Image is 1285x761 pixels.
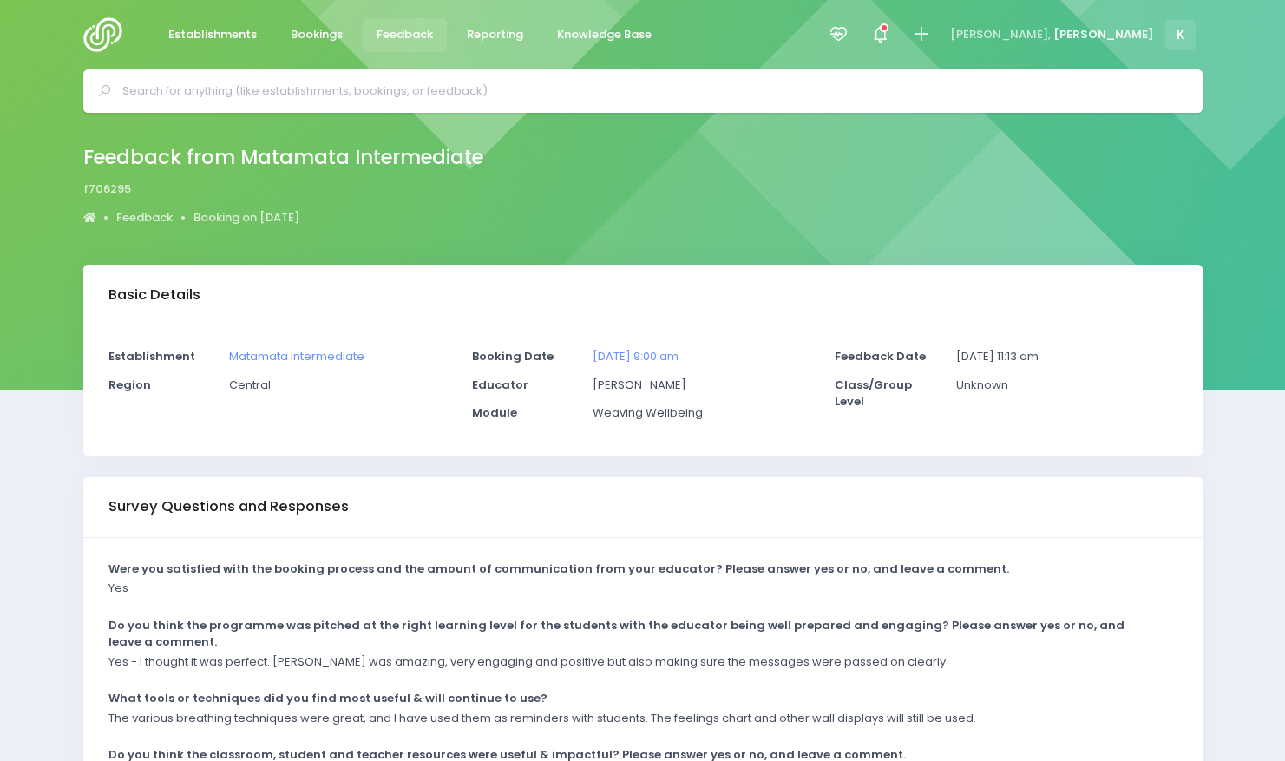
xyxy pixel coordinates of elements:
h3: Basic Details [108,286,200,304]
span: Feedback [377,26,433,43]
span: K [1165,20,1196,50]
span: [PERSON_NAME] [1053,26,1154,43]
strong: Educator [472,377,528,393]
a: Booking on [DATE] [193,209,299,226]
h3: Survey Questions and Responses [108,498,349,515]
p: Yes [108,580,128,597]
p: Yes - I thought it was perfect. [PERSON_NAME] was amazing, very engaging and positive but also ma... [108,653,946,671]
span: Bookings [291,26,343,43]
a: Matamata Intermediate [229,348,364,364]
span: [PERSON_NAME], [950,26,1051,43]
strong: Class/Group Level [835,377,912,410]
p: [DATE] 11:13 am [956,348,1177,365]
a: Establishments [154,18,272,52]
div: Central [219,377,461,405]
p: [PERSON_NAME] [593,377,813,394]
strong: What tools or techniques did you find most useful & will continue to use? [108,690,547,706]
span: Knowledge Base [557,26,652,43]
p: Weaving Wellbeing [593,404,813,422]
strong: Establishment [108,348,195,364]
a: Bookings [277,18,357,52]
strong: Do you think the programme was pitched at the right learning level for the students with the educ... [108,617,1124,651]
p: Unknown [956,377,1177,394]
p: The various breathing techniques were great, and I have used them as reminders with students. The... [108,710,976,727]
span: f706295 [83,180,131,198]
input: Search for anything (like establishments, bookings, or feedback) [122,78,1178,104]
strong: Were you satisfied with the booking process and the amount of communication from your educator? P... [108,561,1009,577]
strong: Region [108,377,151,393]
img: Logo [83,17,133,52]
a: Feedback [116,209,173,226]
strong: Feedback Date [835,348,926,364]
a: Knowledge Base [543,18,666,52]
span: Establishments [168,26,257,43]
a: Feedback [363,18,448,52]
a: Reporting [453,18,538,52]
a: [DATE] 9:00 am [593,348,679,364]
span: Reporting [467,26,523,43]
strong: Module [472,404,517,421]
h2: Feedback from Matamata Intermediate [83,146,483,169]
strong: Booking Date [472,348,554,364]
